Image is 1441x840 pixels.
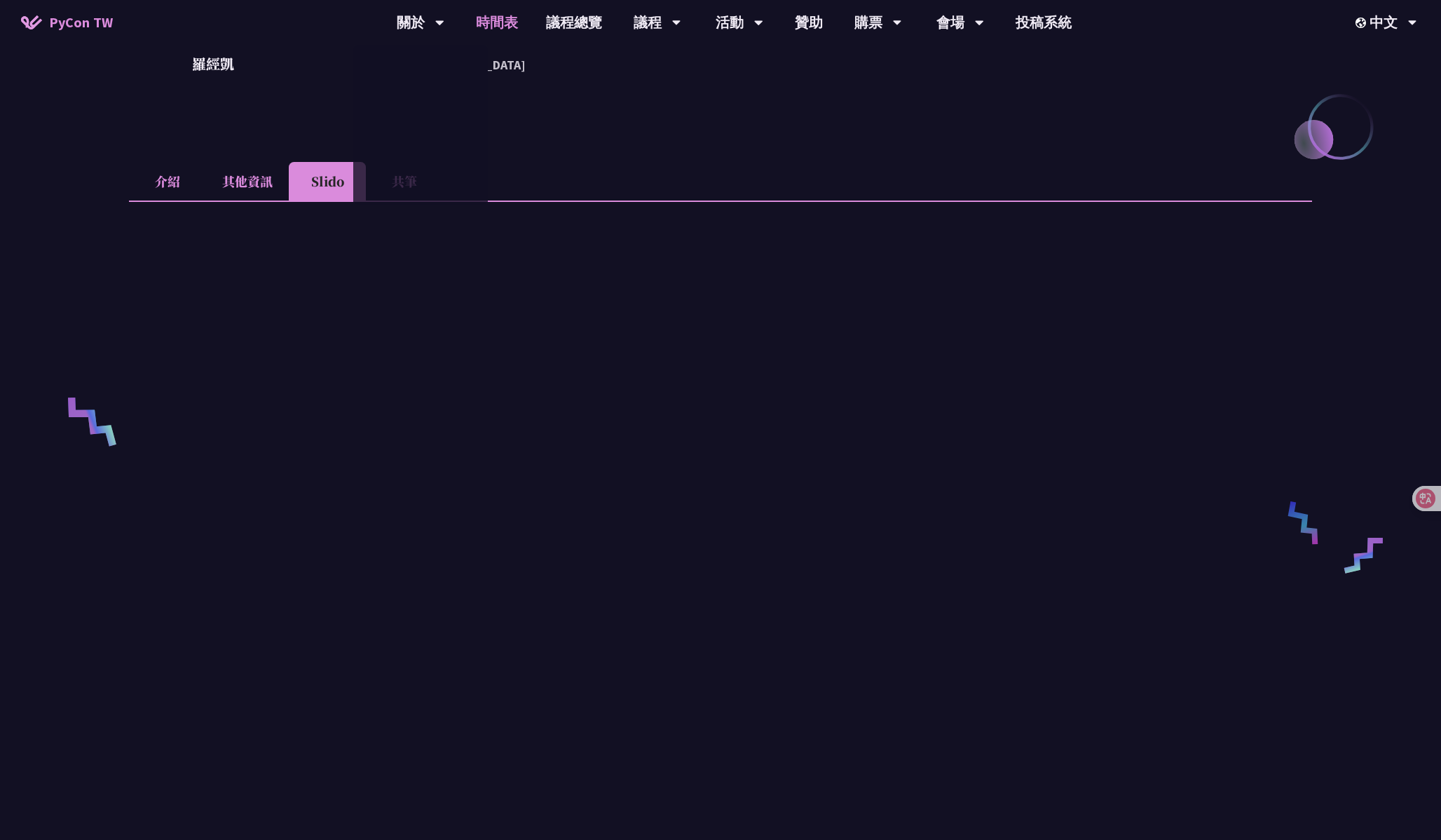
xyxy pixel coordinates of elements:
li: 其他資訊 [206,162,289,201]
li: 介紹 [129,162,206,201]
img: Home icon of PyCon TW 2025 [21,15,42,29]
img: Locale Icon [1355,18,1370,28]
li: Slido [289,162,366,201]
a: PyCon TW [7,5,127,40]
p: 羅經凱 [164,53,262,74]
span: PyCon TW [49,12,113,33]
a: PyCon [GEOGRAPHIC_DATA] [353,48,488,81]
